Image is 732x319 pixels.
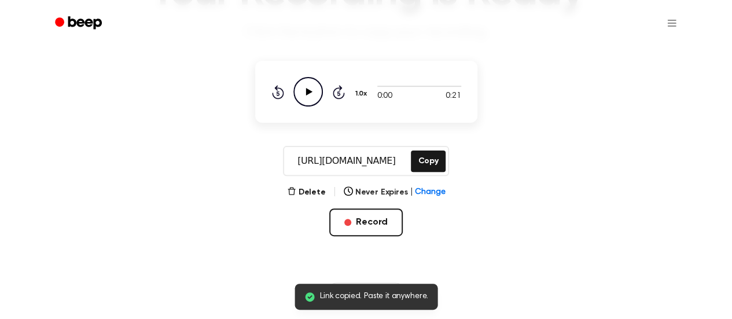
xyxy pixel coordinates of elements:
span: Link copied. Paste it anywhere. [320,291,428,303]
button: 1.0x [354,84,371,104]
button: Copy [411,151,445,172]
button: Recording History [328,283,404,301]
span: Change [415,186,445,199]
button: Record [329,208,403,236]
a: Beep [47,12,112,35]
button: Open menu [658,9,686,37]
button: Delete [287,186,326,199]
span: 0:00 [377,90,392,102]
span: | [333,185,337,199]
button: Never Expires|Change [344,186,446,199]
span: | [410,186,413,199]
span: 0:21 [446,90,461,102]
